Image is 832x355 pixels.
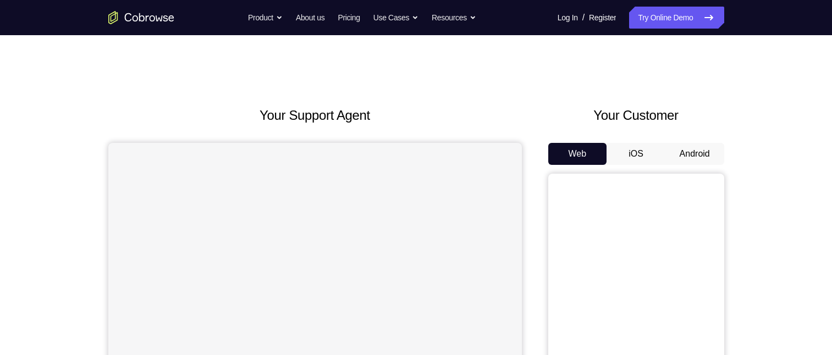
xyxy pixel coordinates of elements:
button: iOS [607,143,665,165]
a: Try Online Demo [629,7,724,29]
a: About us [296,7,324,29]
button: Use Cases [373,7,418,29]
h2: Your Customer [548,106,724,125]
button: Product [248,7,283,29]
span: / [582,11,585,24]
button: Web [548,143,607,165]
a: Pricing [338,7,360,29]
a: Register [589,7,616,29]
a: Log In [558,7,578,29]
button: Android [665,143,724,165]
h2: Your Support Agent [108,106,522,125]
a: Go to the home page [108,11,174,24]
button: Resources [432,7,476,29]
